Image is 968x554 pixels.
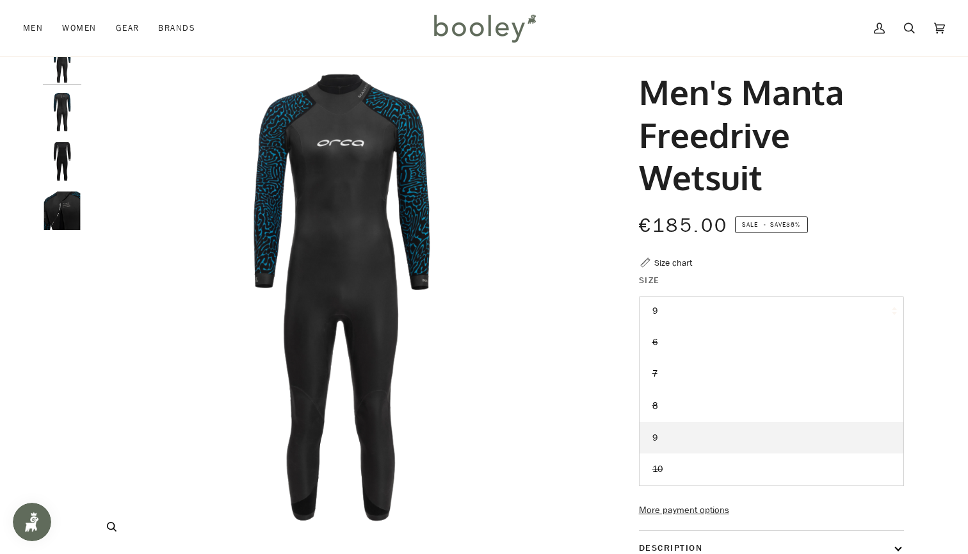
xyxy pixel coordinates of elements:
[88,44,594,551] div: Orca Men's Manta Freedrive Wetsuit - Booley Galway
[654,256,692,270] div: Size chart
[639,70,894,197] h1: Men's Manta Freedrive Wetsuit
[742,220,758,229] span: Sale
[640,390,903,422] a: 8
[735,216,808,233] span: Save
[640,327,903,359] a: 6
[62,22,96,35] span: Women
[116,22,140,35] span: Gear
[639,503,904,517] a: More payment options
[23,22,43,35] span: Men
[43,93,81,131] img: Orca Men's Manta Freedrive Wetsuit - Booley Galway
[88,44,594,551] img: Orca Men&#39;s Manta Freedrive Wetsuit - Booley Galway
[652,432,657,444] span: 9
[158,22,195,35] span: Brands
[43,191,81,230] img: Orca Men's Manta Freedrive Wetsuit - Booley Galway
[640,422,903,454] a: 9
[640,358,903,390] a: 7
[639,296,904,327] button: 9
[786,220,800,229] span: 38%
[639,273,660,287] span: Size
[652,336,657,348] span: 6
[652,463,663,475] span: 10
[43,44,81,83] img: Orca Men's Manta Freedrive Wetsuit - Booley Galway
[652,368,657,380] span: 7
[760,220,770,229] em: •
[43,142,81,181] img: Orca Men's Manta Freedrive Wetsuit - Booley Galway
[652,400,657,412] span: 8
[428,10,540,47] img: Booley
[639,213,729,239] span: €185.00
[640,453,903,485] a: 10
[13,503,51,541] iframe: Button to open loyalty program pop-up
